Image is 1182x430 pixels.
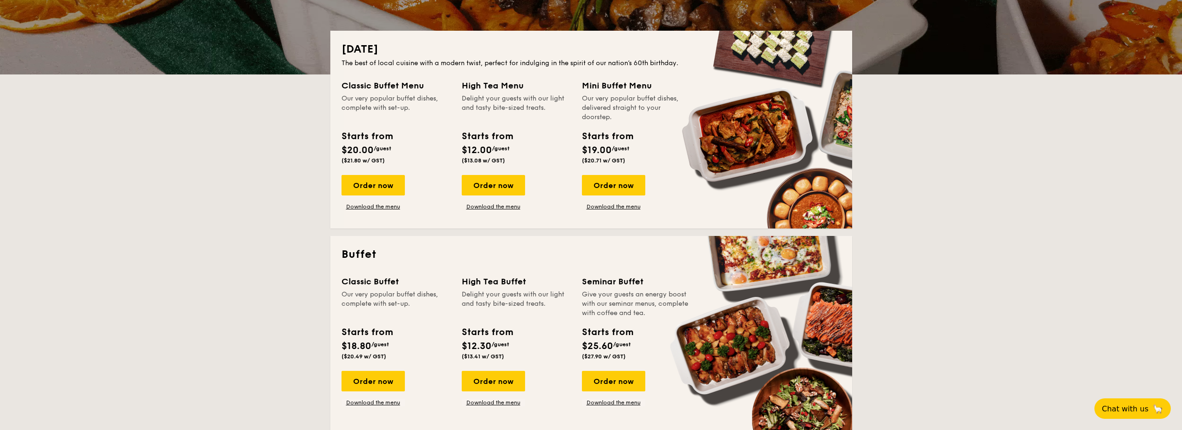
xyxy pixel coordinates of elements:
[342,325,392,339] div: Starts from
[342,79,451,92] div: Classic Buffet Menu
[342,371,405,391] div: Order now
[582,275,691,288] div: Seminar Buffet
[582,371,645,391] div: Order now
[371,341,389,348] span: /guest
[462,94,571,122] div: Delight your guests with our light and tasty bite-sized treats.
[342,247,841,262] h2: Buffet
[342,42,841,57] h2: [DATE]
[582,157,625,164] span: ($20.71 w/ GST)
[462,145,492,156] span: $12.00
[342,59,841,68] div: The best of local cuisine with a modern twist, perfect for indulging in the spirit of our nation’...
[582,203,645,210] a: Download the menu
[1102,404,1148,413] span: Chat with us
[374,145,391,152] span: /guest
[342,399,405,406] a: Download the menu
[582,290,691,318] div: Give your guests an energy boost with our seminar menus, complete with coffee and tea.
[582,353,626,360] span: ($27.90 w/ GST)
[342,353,386,360] span: ($20.49 w/ GST)
[462,353,504,360] span: ($13.41 w/ GST)
[342,157,385,164] span: ($21.80 w/ GST)
[582,175,645,195] div: Order now
[462,175,525,195] div: Order now
[342,175,405,195] div: Order now
[342,203,405,210] a: Download the menu
[1152,403,1163,414] span: 🦙
[582,129,633,143] div: Starts from
[582,325,633,339] div: Starts from
[582,79,691,92] div: Mini Buffet Menu
[462,79,571,92] div: High Tea Menu
[342,275,451,288] div: Classic Buffet
[342,94,451,122] div: Our very popular buffet dishes, complete with set-up.
[342,145,374,156] span: $20.00
[582,145,612,156] span: $19.00
[462,399,525,406] a: Download the menu
[342,290,451,318] div: Our very popular buffet dishes, complete with set-up.
[582,94,691,122] div: Our very popular buffet dishes, delivered straight to your doorstep.
[462,325,512,339] div: Starts from
[462,290,571,318] div: Delight your guests with our light and tasty bite-sized treats.
[462,203,525,210] a: Download the menu
[462,341,492,352] span: $12.30
[462,129,512,143] div: Starts from
[492,341,509,348] span: /guest
[613,341,631,348] span: /guest
[462,371,525,391] div: Order now
[1094,398,1171,419] button: Chat with us🦙
[342,129,392,143] div: Starts from
[612,145,629,152] span: /guest
[492,145,510,152] span: /guest
[582,399,645,406] a: Download the menu
[582,341,613,352] span: $25.60
[342,341,371,352] span: $18.80
[462,275,571,288] div: High Tea Buffet
[462,157,505,164] span: ($13.08 w/ GST)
